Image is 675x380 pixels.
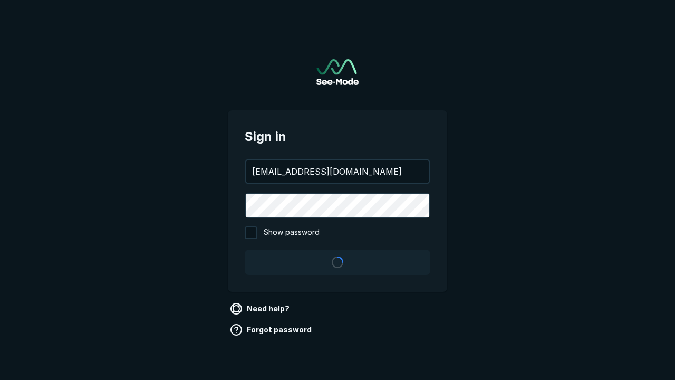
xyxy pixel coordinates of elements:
span: Sign in [245,127,430,146]
input: your@email.com [246,160,429,183]
a: Go to sign in [316,59,359,85]
a: Need help? [228,300,294,317]
a: Forgot password [228,321,316,338]
span: Show password [264,226,320,239]
img: See-Mode Logo [316,59,359,85]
